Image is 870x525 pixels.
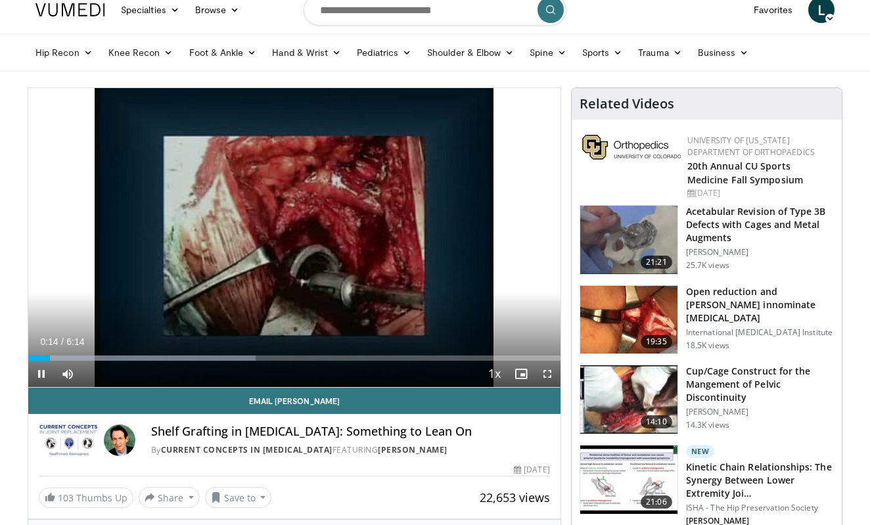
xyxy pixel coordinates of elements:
p: New [686,445,715,458]
p: 18.5K views [686,340,729,351]
div: [DATE] [687,187,831,199]
p: 25.7K views [686,260,729,271]
img: UFuN5x2kP8YLDu1n4xMDoxOjA4MTsiGN.150x105_q85_crop-smart_upscale.jpg [580,286,677,354]
span: 22,653 views [480,490,550,505]
a: Hip Recon [28,39,101,66]
button: Mute [55,361,81,387]
h3: Cup/Cage Construct for the Mangement of Pelvic Discontinuity [686,365,834,404]
button: Pause [28,361,55,387]
a: Spine [522,39,574,66]
img: Avatar [104,424,135,456]
span: 21:06 [641,495,672,509]
span: 0:14 [40,336,58,347]
p: [PERSON_NAME] [686,407,834,417]
video-js: Video Player [28,88,561,388]
p: International [MEDICAL_DATA] Institute [686,327,834,338]
a: Shoulder & Elbow [419,39,522,66]
a: Hand & Wrist [264,39,349,66]
a: Current Concepts in [MEDICAL_DATA] [161,444,332,455]
img: Current Concepts in Joint Replacement [39,424,99,456]
a: Pediatrics [349,39,419,66]
a: [PERSON_NAME] [378,444,447,455]
button: Playback Rate [482,361,508,387]
a: Trauma [630,39,690,66]
a: 19:35 Open reduction and [PERSON_NAME] innominate [MEDICAL_DATA] International [MEDICAL_DATA] Ins... [580,285,834,355]
span: 21:21 [641,256,672,269]
p: 14.3K views [686,420,729,430]
span: 6:14 [66,336,84,347]
img: 280228_0002_1.png.150x105_q85_crop-smart_upscale.jpg [580,365,677,434]
button: Fullscreen [534,361,561,387]
button: Enable picture-in-picture mode [508,361,534,387]
span: 19:35 [641,335,672,348]
button: Save to [205,487,272,508]
button: Share [139,487,200,508]
p: [PERSON_NAME] [686,247,834,258]
div: Progress Bar [28,355,561,361]
a: 20th Annual CU Sports Medicine Fall Symposium [687,160,803,186]
a: Foot & Ankle [181,39,265,66]
a: Email [PERSON_NAME] [28,388,561,414]
div: By FEATURING [151,444,550,456]
a: Sports [574,39,631,66]
a: 14:10 Cup/Cage Construct for the Mangement of Pelvic Discontinuity [PERSON_NAME] 14.3K views [580,365,834,434]
h3: Acetabular Revision of Type 3B Defects with Cages and Metal Augments [686,205,834,244]
img: VuMedi Logo [35,3,105,16]
img: 66432_0000_3.png.150x105_q85_crop-smart_upscale.jpg [580,206,677,274]
a: Business [690,39,757,66]
a: University of [US_STATE] Department of Orthopaedics [687,135,815,158]
div: [DATE] [514,464,549,476]
span: 14:10 [641,415,672,428]
h4: Related Videos [580,96,674,112]
a: 21:21 Acetabular Revision of Type 3B Defects with Cages and Metal Augments [PERSON_NAME] 25.7K views [580,205,834,275]
a: 103 Thumbs Up [39,488,133,508]
h4: Shelf Grafting in [MEDICAL_DATA]: Something to Lean On [151,424,550,439]
span: / [61,336,64,347]
span: 103 [58,491,74,504]
img: 32a4bfa3-d390-487e-829c-9985ff2db92b.150x105_q85_crop-smart_upscale.jpg [580,445,677,514]
h3: Kinetic Chain Relationships: The Synergy Between Lower Extremity Joi… [686,461,834,500]
h3: Open reduction and [PERSON_NAME] innominate [MEDICAL_DATA] [686,285,834,325]
p: ISHA - The Hip Preservation Society [686,503,834,513]
img: 355603a8-37da-49b6-856f-e00d7e9307d3.png.150x105_q85_autocrop_double_scale_upscale_version-0.2.png [582,135,681,160]
a: Knee Recon [101,39,181,66]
